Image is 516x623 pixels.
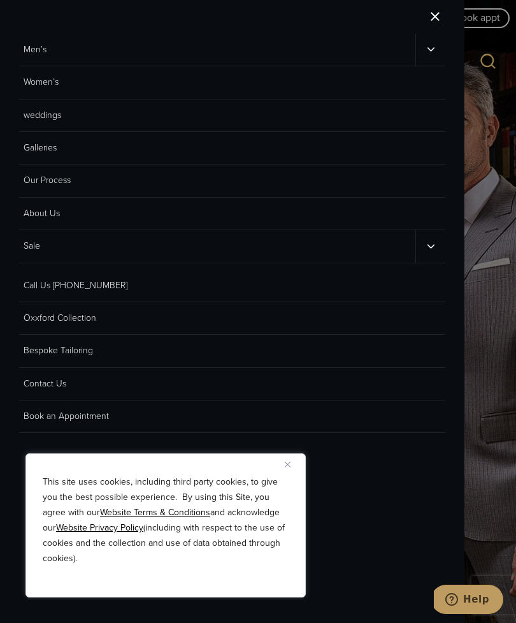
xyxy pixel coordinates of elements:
[19,230,415,262] a: Sale
[19,132,445,165] a: Galleries
[19,99,445,132] a: weddings
[19,368,445,400] a: Contact Us
[434,585,503,617] iframe: Opens a widget where you can chat to one of our agents
[19,302,445,335] a: Oxxford Collection
[19,198,445,230] a: About Us
[415,34,445,66] button: Men’s sub menu toggle
[19,335,445,367] a: Bespoke Tailoring
[100,506,210,519] a: Website Terms & Conditions
[19,34,445,263] nav: Primary Mobile Navigation
[19,66,445,99] a: Women’s
[19,34,415,66] a: Men’s
[19,400,445,433] a: Book an Appointment
[19,270,445,302] a: Call Us [PHONE_NUMBER]
[56,521,143,534] a: Website Privacy Policy
[43,474,289,566] p: This site uses cookies, including third party cookies, to give you the best possible experience. ...
[415,230,445,262] button: Sale sub menu toggle
[19,165,445,197] a: Our Process
[285,457,300,472] button: Close
[19,270,445,434] nav: Secondary Mobile Navigation
[285,462,290,467] img: Close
